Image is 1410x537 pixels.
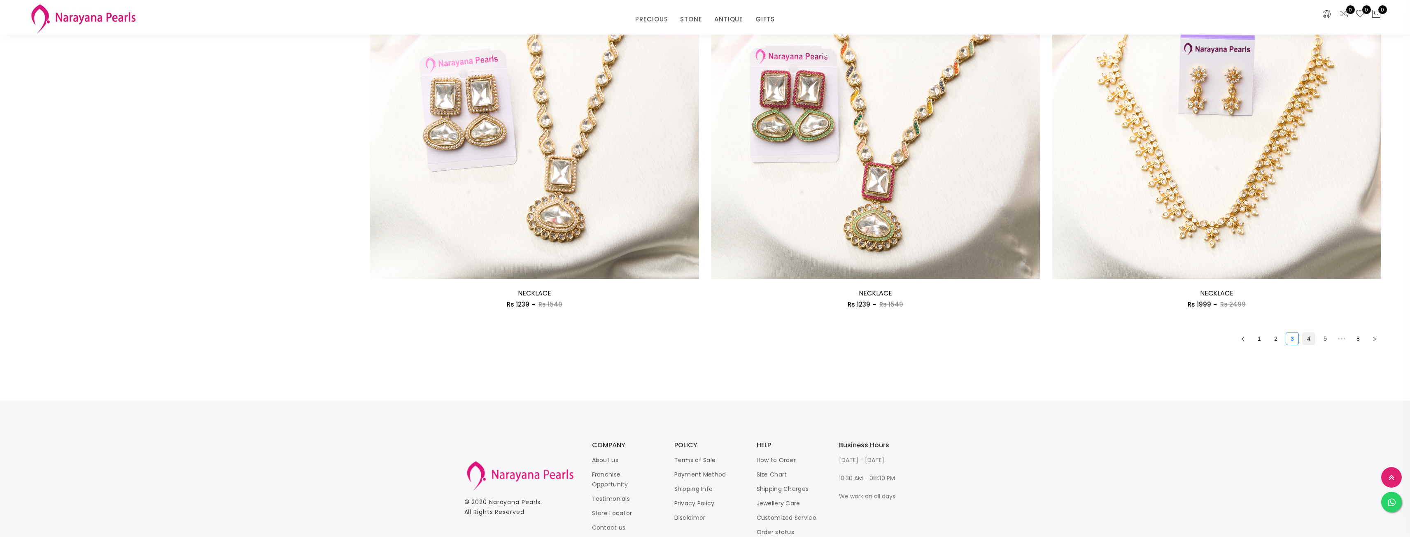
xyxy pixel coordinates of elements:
a: NECKLACE [518,288,551,298]
h3: Business Hours [839,442,905,449]
a: Disclaimer [674,514,706,522]
a: 0 [1355,9,1365,20]
li: 4 [1302,332,1315,345]
span: Rs 1239 [848,300,870,309]
a: NECKLACE [1200,288,1233,298]
a: 2 [1270,332,1282,345]
a: 1 [1253,332,1266,345]
button: 0 [1371,9,1381,20]
a: Privacy Policy [674,499,715,507]
li: 3 [1286,332,1299,345]
li: Previous Page [1236,332,1249,345]
a: Jewellery Care [757,499,800,507]
span: 0 [1362,5,1371,14]
a: Narayana Pearls [489,498,541,506]
span: Rs 1549 [538,300,562,309]
a: STONE [680,13,702,26]
a: Franchise Opportunity [592,470,628,488]
span: left [1240,337,1245,342]
a: Terms of Sale [674,456,716,464]
a: 0 [1339,9,1349,20]
span: 0 [1346,5,1355,14]
h3: HELP [757,442,823,449]
a: About us [592,456,618,464]
h3: COMPANY [592,442,658,449]
a: NECKLACE [859,288,892,298]
li: 2 [1269,332,1282,345]
a: 4 [1303,332,1315,345]
a: ANTIQUE [714,13,743,26]
h3: POLICY [674,442,740,449]
a: 8 [1352,332,1364,345]
p: © 2020 . All Rights Reserved [464,497,576,517]
li: Next Page [1368,332,1381,345]
span: right [1372,337,1377,342]
a: Testimonials [592,495,630,503]
a: Contact us [592,523,626,532]
a: Order status [757,528,795,536]
p: 10:30 AM - 08:30 PM [839,473,905,483]
li: Next 5 Pages [1335,332,1348,345]
a: Store Locator [592,509,632,517]
a: Payment Method [674,470,726,479]
li: 8 [1352,332,1365,345]
li: 5 [1319,332,1332,345]
a: GIFTS [755,13,775,26]
span: ••• [1335,332,1348,345]
span: Rs 1239 [507,300,529,309]
a: 3 [1286,332,1298,345]
span: 0 [1378,5,1387,14]
button: right [1368,332,1381,345]
span: Rs 1549 [879,300,903,309]
p: We work on all days [839,491,905,501]
a: PRECIOUS [635,13,668,26]
li: 1 [1253,332,1266,345]
p: [DATE] - [DATE] [839,455,905,465]
span: Rs 2499 [1220,300,1246,309]
a: How to Order [757,456,796,464]
a: Customized Service [757,514,816,522]
span: Rs 1999 [1188,300,1211,309]
a: 5 [1319,332,1331,345]
a: Size Chart [757,470,787,479]
a: Shipping Charges [757,485,809,493]
a: Shipping Info [674,485,713,493]
button: left [1236,332,1249,345]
